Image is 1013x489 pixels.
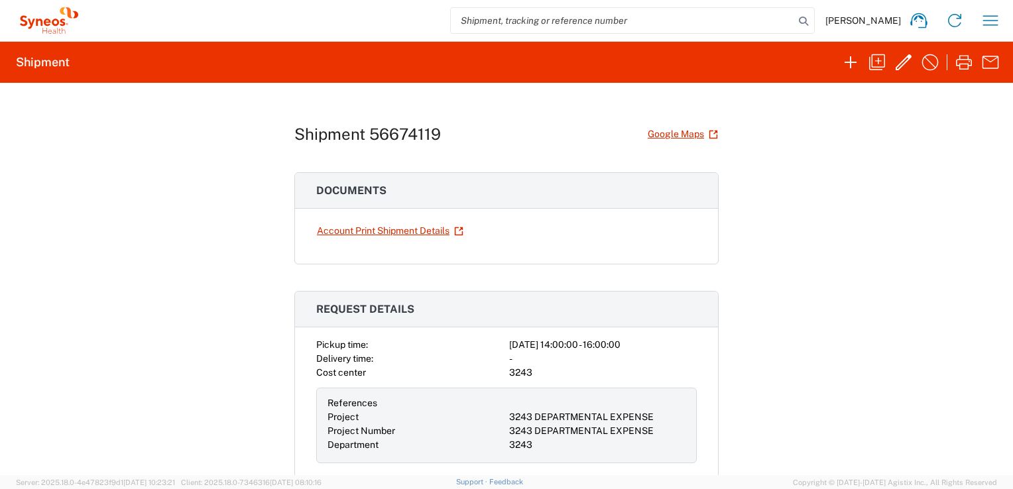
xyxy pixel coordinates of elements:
div: Project Number [328,424,504,438]
span: Cost center [316,367,366,378]
span: [DATE] 10:23:21 [123,478,175,486]
span: Client: 2025.18.0-7346316 [181,478,322,486]
a: Account Print Shipment Details [316,219,464,243]
h2: Shipment [16,54,70,70]
span: Documents [316,184,387,197]
div: 3243 [509,438,685,452]
span: [DATE] 08:10:16 [270,478,322,486]
input: Shipment, tracking or reference number [451,8,794,33]
span: Copyright © [DATE]-[DATE] Agistix Inc., All Rights Reserved [793,476,997,488]
div: Department [328,438,504,452]
h1: Shipment 56674119 [294,125,441,144]
span: Pickup time: [316,339,368,350]
div: Project [328,410,504,424]
div: [DATE] 14:00:00 - 16:00:00 [509,338,697,352]
a: Google Maps [647,123,719,146]
div: - [509,352,697,366]
div: 3243 DEPARTMENTAL EXPENSE [509,410,685,424]
span: Server: 2025.18.0-4e47823f9d1 [16,478,175,486]
div: 3243 [509,366,697,380]
span: Delivery time: [316,353,373,364]
span: [PERSON_NAME] [825,15,901,27]
a: Support [456,478,489,486]
span: References [328,398,377,408]
a: Feedback [489,478,523,486]
span: Request details [316,303,414,315]
div: 3243 DEPARTMENTAL EXPENSE [509,424,685,438]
